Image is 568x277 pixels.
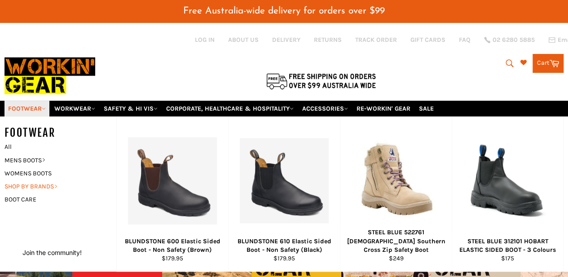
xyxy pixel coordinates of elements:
img: Workin Gear leaders in Workwear, Safety Boots, PPE, Uniforms. Australia's No.1 in Workwear [4,51,95,100]
a: 02 6280 5885 [484,37,535,43]
a: Cart [533,54,564,73]
div: STEEL BLUE 522761 [DEMOGRAPHIC_DATA] Southern Cross Zip Safety Boot [346,228,446,254]
a: DELIVERY [272,36,300,44]
img: STEEL BLUE 312101 HOBART ELASTIC SIDED BOOT - Workin' Gear [463,141,552,220]
a: FOOTWEAR [4,101,49,116]
a: BLUNDSTONE 610 Elastic Sided Boot - Non Safety - Workin Gear BLUNDSTONE 610 Elastic Sided Boot - ... [228,116,340,272]
a: ABOUT US [228,36,259,44]
img: Flat $9.95 shipping Australia wide [265,71,377,90]
div: BLUNDSTONE 610 Elastic Sided Boot - Non Safety (Black) [234,237,335,255]
div: $249 [346,254,446,263]
img: BLUNDSTONE 610 Elastic Sided Boot - Non Safety - Workin Gear [240,138,329,223]
div: STEEL BLUE 312101 HOBART ELASTIC SIDED BOOT - 3 Colours [458,237,558,255]
div: $179.95 [123,254,223,263]
a: STEEL BLUE 522761 Ladies Southern Cross Zip Safety Boot - Workin Gear STEEL BLUE 522761 [DEMOGRAP... [340,116,452,272]
span: 02 6280 5885 [493,37,535,43]
img: STEEL BLUE 522761 Ladies Southern Cross Zip Safety Boot - Workin Gear [352,136,440,225]
h5: FOOTWEAR [4,125,116,140]
a: Log in [195,36,215,44]
span: Free Australia-wide delivery for orders over $99 [183,6,385,16]
a: GIFT CARDS [410,36,445,44]
a: TRACK ORDER [355,36,397,44]
img: BLUNDSTONE 600 Elastic Sided Boot - Non Safety (Brown) - Workin Gear [128,137,217,224]
a: BLUNDSTONE 600 Elastic Sided Boot - Non Safety (Brown) - Workin Gear BLUNDSTONE 600 Elastic Sided... [116,116,228,272]
a: ACCESSORIES [299,101,352,116]
a: RE-WORKIN' GEAR [353,101,414,116]
a: CORPORATE, HEALTHCARE & HOSPITALITY [163,101,297,116]
a: FAQ [459,36,471,44]
a: RETURNS [314,36,342,44]
a: STEEL BLUE 312101 HOBART ELASTIC SIDED BOOT - Workin' Gear STEEL BLUE 312101 HOBART ELASTIC SIDED... [452,116,564,272]
div: BLUNDSTONE 600 Elastic Sided Boot - Non Safety (Brown) [123,237,223,255]
a: SAFETY & HI VIS [100,101,161,116]
a: WORKWEAR [51,101,99,116]
button: Join the community! [22,249,82,256]
div: $175 [458,254,558,263]
a: SALE [415,101,437,116]
div: $179.95 [234,254,335,263]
